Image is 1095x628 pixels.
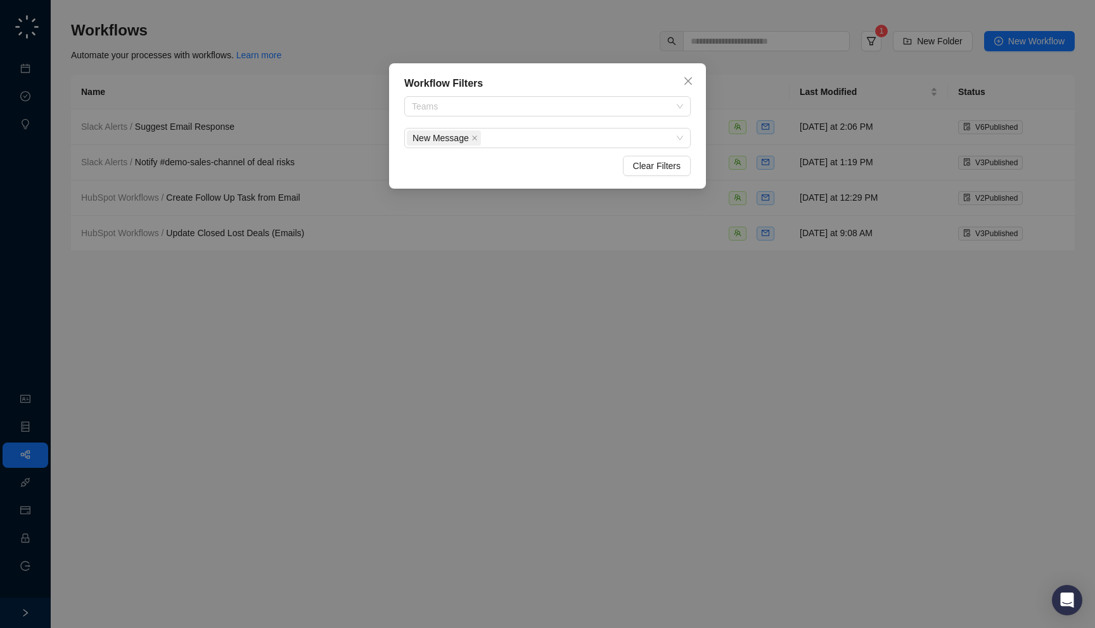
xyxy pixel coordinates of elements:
button: Clear Filters [623,156,691,176]
span: New Message [413,131,469,145]
span: close [471,135,478,141]
span: Clear Filters [633,159,681,173]
div: Open Intercom Messenger [1052,585,1082,615]
span: close [683,76,693,86]
span: New Message [407,130,481,146]
div: Workflow Filters [404,76,691,91]
button: Close [678,71,698,91]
